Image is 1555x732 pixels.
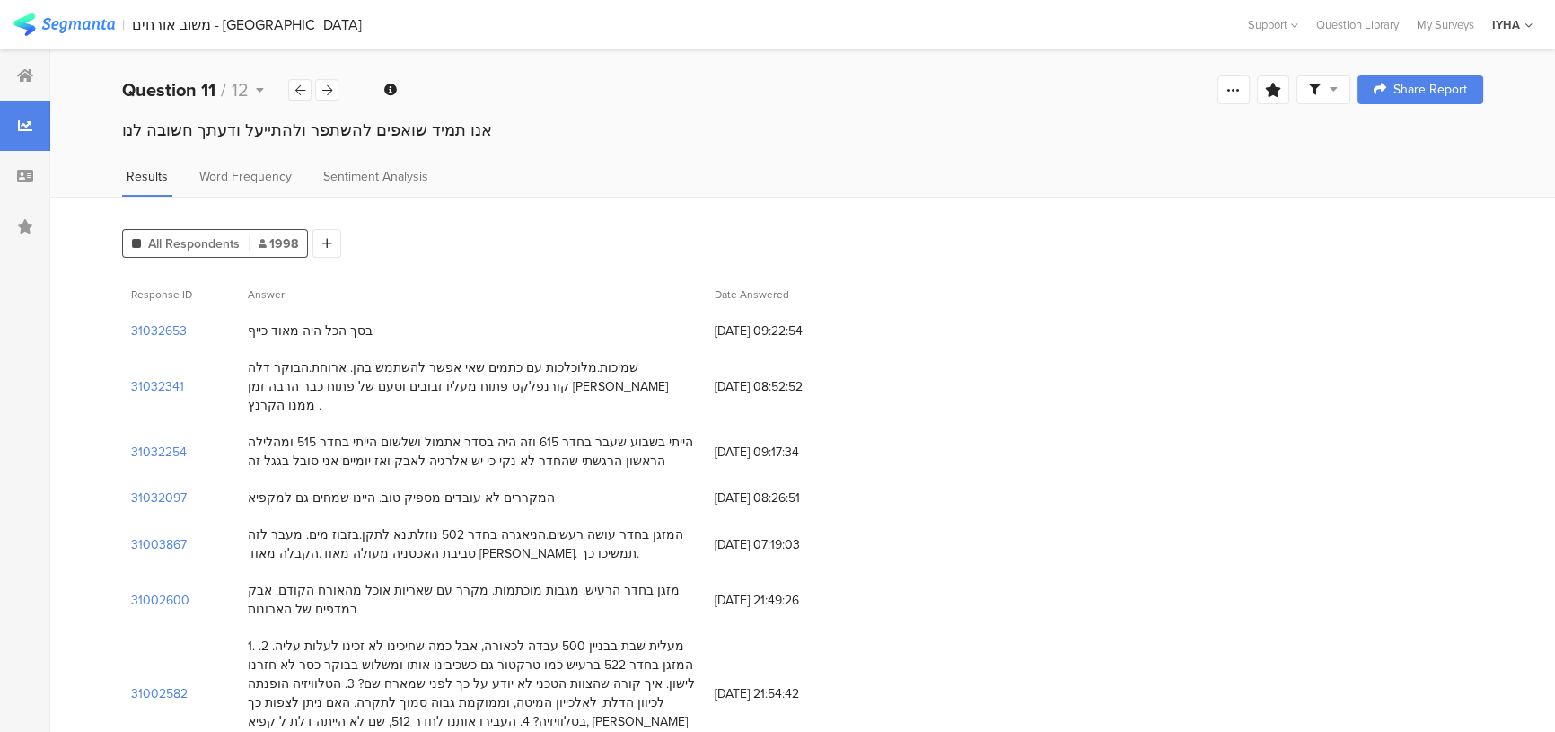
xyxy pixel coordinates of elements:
[127,167,168,186] span: Results
[131,684,188,703] section: 31002582
[1492,16,1520,33] div: IYHA
[148,234,240,253] span: All Respondents
[715,287,789,303] span: Date Answered
[122,76,215,103] b: Question 11
[715,591,858,610] span: [DATE] 21:49:26
[131,489,187,507] section: 31032097
[259,234,298,253] span: 1998
[248,433,697,471] div: הייתי בשבוע שעבר בחדר 615 וזה היה בסדר אתמול ושלשום הייתי בחדר 515 ומהלילה הראשון הרגשתי שהחדר לא...
[1307,16,1408,33] a: Question Library
[715,443,858,462] span: [DATE] 09:17:34
[221,76,226,103] span: /
[232,76,249,103] span: 12
[122,119,1483,142] div: אנו תמיד שואפים להשתפר ולהתייעל ודעתך חשובה לנו
[131,377,184,396] section: 31032341
[248,525,697,563] div: המזגן בחדר עושה רעשים.הניאגרה בחדר 502 נוזלת.נא לתקן.בזבוז מים. מעבר לזה סביבת האכסניה מעולה מאוד...
[715,377,858,396] span: [DATE] 08:52:52
[715,489,858,507] span: [DATE] 08:26:51
[131,322,187,340] section: 31032653
[715,535,858,554] span: [DATE] 07:19:03
[1248,11,1298,39] div: Support
[248,581,697,619] div: מזגן בחדר הרעיש. מגבות מוכתמות. מקרר עם שאריות אוכל מהאורח הקודם. אבק במדפים של הארונות
[131,535,187,554] section: 31003867
[122,14,125,35] div: |
[1393,84,1467,96] span: Share Report
[131,287,192,303] span: Response ID
[131,443,187,462] section: 31032254
[715,322,858,340] span: [DATE] 09:22:54
[248,358,697,415] div: שמיכות.מלוכלכות עם כתמים שאי אפשר להשתמש בהן. ארוחת.הבוקר דלה קורנפלקס פתוח מעליו זבובים וטעם של ...
[1408,16,1483,33] a: My Surveys
[715,684,858,703] span: [DATE] 21:54:42
[132,16,362,33] div: משוב אורחים - [GEOGRAPHIC_DATA]
[323,167,428,186] span: Sentiment Analysis
[248,287,285,303] span: Answer
[248,322,373,340] div: בסך הכל היה מאוד כייף
[131,591,189,610] section: 31002600
[13,13,115,36] img: segmanta logo
[199,167,292,186] span: Word Frequency
[248,489,555,507] div: המקררים לא עובדים מספיק טוב. היינו שמחים גם למקפיא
